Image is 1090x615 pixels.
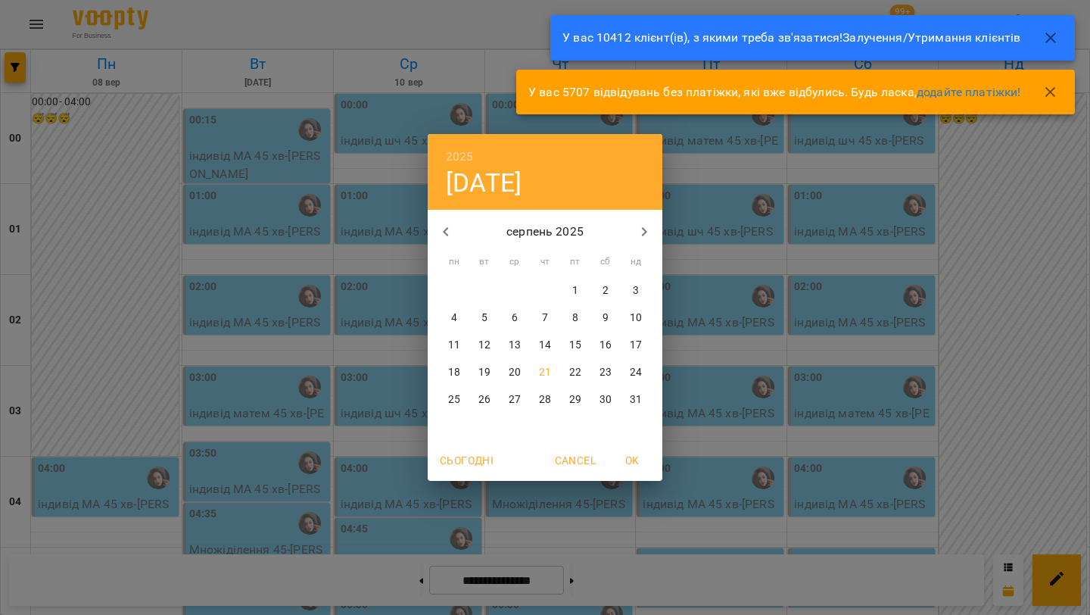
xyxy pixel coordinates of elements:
p: 14 [539,338,551,353]
button: 27 [501,386,528,414]
button: 2 [592,277,619,304]
button: Cancel [549,447,602,474]
p: 15 [569,338,581,353]
span: пн [441,254,468,270]
span: нд [622,254,649,270]
p: 4 [451,311,457,326]
button: 22 [562,359,589,386]
button: 17 [622,332,649,359]
p: 7 [542,311,548,326]
button: 6 [501,304,528,332]
p: 24 [630,365,642,380]
p: 17 [630,338,642,353]
span: Cancel [555,451,596,470]
button: 28 [531,386,559,414]
p: 22 [569,365,581,380]
p: 5 [481,311,487,326]
button: [DATE] [446,167,522,198]
button: 20 [501,359,528,386]
span: ср [501,254,528,270]
p: 8 [572,311,578,326]
button: 13 [501,332,528,359]
button: 12 [471,332,498,359]
button: 29 [562,386,589,414]
p: 28 [539,392,551,407]
button: 3 [622,277,649,304]
button: 26 [471,386,498,414]
button: 5 [471,304,498,332]
button: 4 [441,304,468,332]
p: 2 [603,283,609,298]
p: 26 [478,392,490,407]
button: 25 [441,386,468,414]
button: OK [608,447,656,474]
button: 18 [441,359,468,386]
button: 16 [592,332,619,359]
p: серпень 2025 [464,223,627,241]
button: 24 [622,359,649,386]
button: 31 [622,386,649,414]
p: 16 [599,338,612,353]
a: додайте платіжки! [917,85,1021,99]
button: 11 [441,332,468,359]
p: 19 [478,365,490,380]
p: 10 [630,311,642,326]
button: 2025 [446,146,474,167]
p: 1 [572,283,578,298]
button: 1 [562,277,589,304]
p: 13 [509,338,521,353]
span: вт [471,254,498,270]
p: 11 [448,338,460,353]
p: 29 [569,392,581,407]
p: 25 [448,392,460,407]
span: Сьогодні [440,451,494,470]
p: 20 [509,365,521,380]
span: пт [562,254,589,270]
button: 23 [592,359,619,386]
p: 18 [448,365,460,380]
button: 14 [531,332,559,359]
span: сб [592,254,619,270]
button: 7 [531,304,559,332]
button: Сьогодні [434,447,500,474]
button: 21 [531,359,559,386]
button: 9 [592,304,619,332]
button: 30 [592,386,619,414]
p: 31 [630,392,642,407]
button: 10 [622,304,649,332]
p: 9 [603,311,609,326]
p: У вас 10412 клієнт(ів), з якими треба зв'язатися! [562,29,1020,47]
p: У вас 5707 відвідувань без платіжки, які вже відбулись. Будь ласка, [528,83,1020,101]
p: 21 [539,365,551,380]
a: Залучення/Утримання клієнтів [842,30,1020,45]
button: 15 [562,332,589,359]
span: OK [614,451,650,470]
p: 23 [599,365,612,380]
p: 6 [512,311,518,326]
p: 12 [478,338,490,353]
span: чт [531,254,559,270]
p: 30 [599,392,612,407]
p: 3 [633,283,639,298]
p: 27 [509,392,521,407]
button: 8 [562,304,589,332]
button: 19 [471,359,498,386]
